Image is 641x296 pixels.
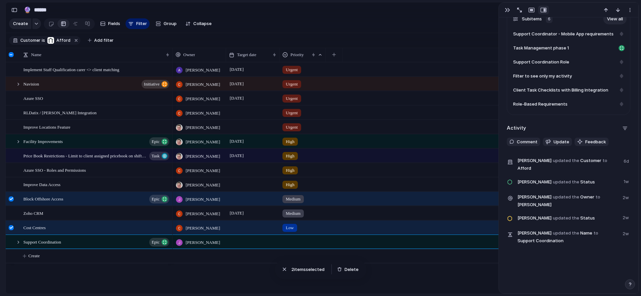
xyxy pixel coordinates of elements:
[193,20,212,27] span: Collapse
[517,194,552,200] span: [PERSON_NAME]
[623,213,630,221] span: 2w
[186,81,220,88] span: [PERSON_NAME]
[228,65,245,73] span: [DATE]
[23,209,43,217] span: Zoho CRM
[186,139,220,145] span: [PERSON_NAME]
[23,224,46,231] span: Cost Centres
[152,151,160,161] span: Task
[23,80,39,88] span: Navision
[142,80,169,89] button: initiative
[136,20,147,27] span: Filter
[575,138,609,146] button: Feedback
[513,45,569,51] span: Task Management phase 1
[507,124,526,132] h2: Activity
[517,193,619,208] span: Owner
[517,201,552,208] span: [PERSON_NAME]
[286,225,294,231] span: Low
[543,138,572,146] button: Update
[517,215,552,221] span: [PERSON_NAME]
[23,109,96,116] span: RLDatix / [PERSON_NAME] Integration
[186,225,220,232] span: [PERSON_NAME]
[97,18,123,29] button: Fields
[517,177,620,186] span: Status
[546,15,553,23] div: 6
[228,80,245,88] span: [DATE]
[623,193,630,201] span: 2w
[164,20,177,27] span: Group
[186,153,220,160] span: [PERSON_NAME]
[152,137,160,146] span: Epic
[513,31,614,37] span: Support Coordinator - Mobile App requirements
[46,37,72,44] button: Afford
[286,95,298,102] span: Urgent
[553,157,579,164] span: updated the
[517,157,552,164] span: [PERSON_NAME]
[23,94,43,102] span: Azure SSO
[345,266,359,273] span: Delete
[291,266,326,273] span: item s selected
[228,209,245,217] span: [DATE]
[126,18,150,29] button: Filter
[517,157,620,172] span: Customer
[23,166,86,174] span: Azure SSO - Roles and Permissions
[183,51,195,58] span: Owner
[23,65,119,73] span: Implement Staff Qualification carer <> client matching
[286,153,294,159] span: High
[186,196,220,203] span: [PERSON_NAME]
[23,180,60,188] span: Improve Data Access
[9,18,31,29] button: Create
[623,229,630,237] span: 2w
[31,51,41,58] span: Name
[286,138,294,145] span: High
[554,139,569,145] span: Update
[522,16,542,22] span: Subitems
[228,94,245,102] span: [DATE]
[507,138,540,146] button: Comment
[517,213,619,223] span: Status
[149,152,169,160] button: Task
[585,139,606,145] span: Feedback
[286,124,298,131] span: Urgent
[149,238,169,247] button: Epic
[149,137,169,146] button: Epic
[56,37,70,43] span: Afford
[22,5,33,15] button: 🔮
[603,14,627,24] a: View all
[152,18,180,29] button: Group
[513,101,568,108] span: Role-Based Requirements
[186,67,220,73] span: [PERSON_NAME]
[624,157,630,165] span: 6d
[603,157,607,164] span: to
[286,210,300,217] span: Medium
[94,37,114,43] span: Add filter
[186,96,220,102] span: [PERSON_NAME]
[152,238,160,247] span: Epic
[144,80,160,89] span: initiative
[517,229,619,244] span: Name Support Coordination
[108,20,120,27] span: Fields
[152,194,160,204] span: Epic
[186,110,220,117] span: [PERSON_NAME]
[513,73,572,80] span: Filter to see only my activity
[23,137,63,145] span: Facility Improvements
[513,59,569,65] span: Support Coordination Role
[335,265,361,274] button: Delete
[13,20,28,27] span: Create
[24,5,31,14] div: 🔮
[517,230,552,237] span: [PERSON_NAME]
[290,51,304,58] span: Priority
[186,124,220,131] span: [PERSON_NAME]
[517,165,531,172] span: Afford
[553,179,579,185] span: updated the
[186,167,220,174] span: [PERSON_NAME]
[594,230,598,237] span: to
[517,179,552,185] span: [PERSON_NAME]
[286,181,294,188] span: High
[513,87,608,94] span: Client Task Checklists with Billing Integration
[553,215,579,221] span: updated the
[228,152,245,160] span: [DATE]
[286,66,298,73] span: Urgent
[553,230,579,237] span: updated the
[23,152,147,159] span: Price Book Restrictions - Limit to client assigned pricebook on shift creation
[228,137,245,145] span: [DATE]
